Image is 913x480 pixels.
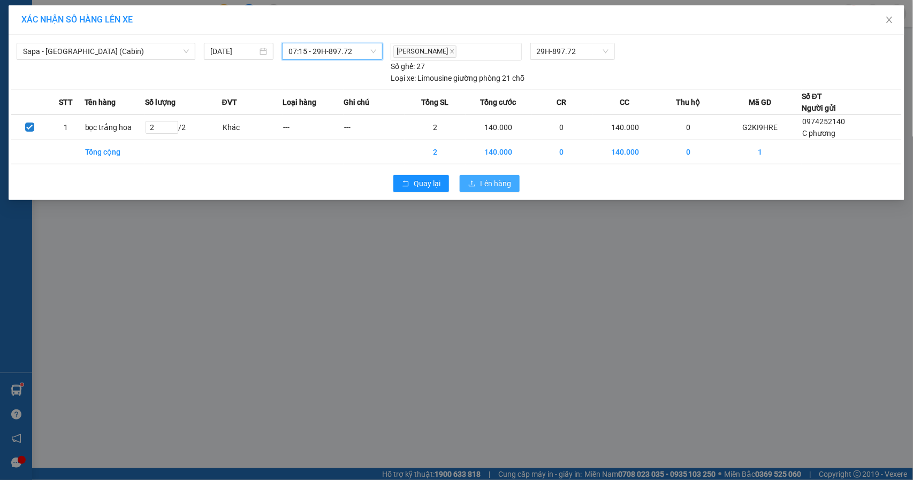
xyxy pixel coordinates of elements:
[393,45,457,58] span: [PERSON_NAME]
[537,43,608,59] span: 29H-897.72
[344,96,369,108] span: Ghi chú
[65,25,131,43] b: Sao Việt
[658,140,719,164] td: 0
[466,140,531,164] td: 140.000
[85,140,146,164] td: Tổng cộng
[592,140,658,164] td: 140.000
[531,140,592,164] td: 0
[658,115,719,140] td: 0
[719,115,802,140] td: G2KI9HRE
[405,115,466,140] td: 2
[620,96,630,108] span: CC
[414,178,440,189] span: Quay lại
[719,140,802,164] td: 1
[21,14,133,25] span: XÁC NHẬN SỐ HÀNG LÊN XE
[466,115,531,140] td: 140.000
[210,45,257,57] input: 15/08/2025
[405,140,466,164] td: 2
[557,96,566,108] span: CR
[283,96,317,108] span: Loại hàng
[450,49,455,54] span: close
[531,115,592,140] td: 0
[59,96,73,108] span: STT
[283,115,344,140] td: ---
[391,60,425,72] div: 27
[145,96,176,108] span: Số lượng
[802,129,835,138] span: C phương
[222,115,283,140] td: Khác
[749,96,771,108] span: Mã GD
[143,9,258,26] b: [DOMAIN_NAME]
[468,180,476,188] span: upload
[145,115,222,140] td: / 2
[222,96,237,108] span: ĐVT
[480,96,516,108] span: Tổng cước
[391,72,524,84] div: Limousine giường phòng 21 chỗ
[6,9,59,62] img: logo.jpg
[6,62,86,80] h2: G2KI9HRE
[391,60,415,72] span: Số ghế:
[48,115,84,140] td: 1
[56,62,258,163] h2: VP Nhận: VP 114 [PERSON_NAME]
[288,43,376,59] span: 07:15 - 29H-897.72
[23,43,189,59] span: Sapa - Hà Nội (Cabin)
[85,115,146,140] td: bọc trắng hoa
[344,115,405,140] td: ---
[592,115,658,140] td: 140.000
[85,96,116,108] span: Tên hàng
[391,72,416,84] span: Loại xe:
[402,180,409,188] span: rollback
[802,90,836,114] div: Số ĐT Người gửi
[480,178,511,189] span: Lên hàng
[393,175,449,192] button: rollbackQuay lại
[676,96,701,108] span: Thu hộ
[802,117,845,126] span: 0974252140
[421,96,448,108] span: Tổng SL
[460,175,520,192] button: uploadLên hàng
[874,5,904,35] button: Close
[885,16,894,24] span: close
